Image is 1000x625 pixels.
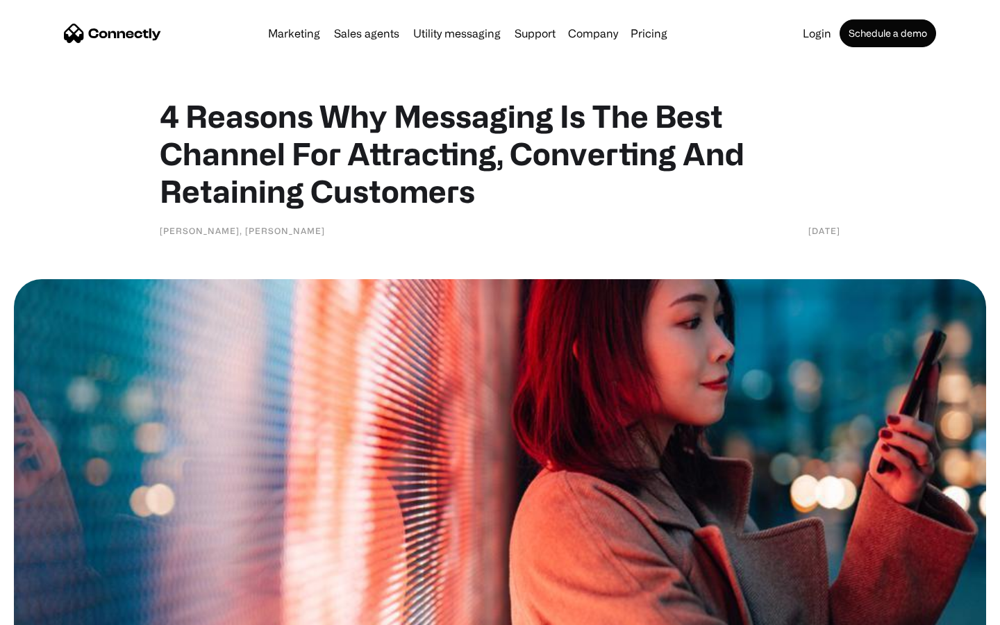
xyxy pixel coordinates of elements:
a: Support [509,28,561,39]
ul: Language list [28,601,83,620]
a: Pricing [625,28,673,39]
div: [DATE] [808,224,840,237]
a: Marketing [262,28,326,39]
a: Login [797,28,837,39]
a: Sales agents [328,28,405,39]
aside: Language selected: English [14,601,83,620]
div: [PERSON_NAME], [PERSON_NAME] [160,224,325,237]
div: Company [568,24,618,43]
a: Schedule a demo [840,19,936,47]
h1: 4 Reasons Why Messaging Is The Best Channel For Attracting, Converting And Retaining Customers [160,97,840,210]
a: Utility messaging [408,28,506,39]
